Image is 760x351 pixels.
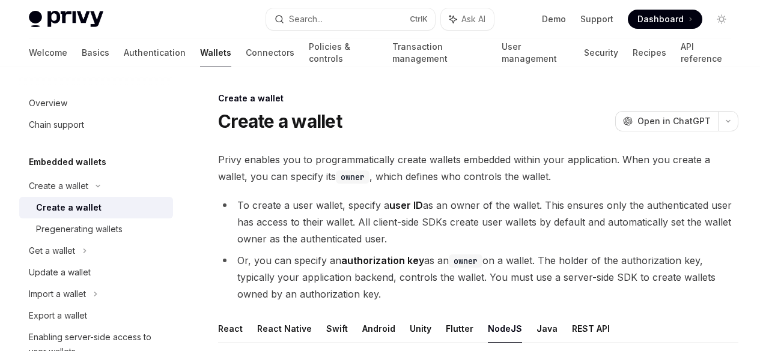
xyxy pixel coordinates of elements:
[19,197,173,218] a: Create a wallet
[389,199,423,211] strong: user ID
[246,38,294,67] a: Connectors
[19,218,173,240] a: Pregenerating wallets
[29,38,67,67] a: Welcome
[461,13,485,25] span: Ask AI
[218,252,738,302] li: Or, you can specify an as an on a wallet. The holder of the authorization key, typically your app...
[29,308,87,323] div: Export a wallet
[580,13,613,25] a: Support
[637,115,711,127] span: Open in ChatGPT
[336,170,369,184] code: owner
[257,314,312,343] button: React Native
[326,314,348,343] button: Swift
[19,92,173,114] a: Overview
[29,179,88,193] div: Create a wallet
[29,155,106,169] h5: Embedded wallets
[289,12,323,26] div: Search...
[637,13,684,25] span: Dashboard
[309,38,378,67] a: Policies & controls
[628,10,702,29] a: Dashboard
[19,305,173,326] a: Export a wallet
[200,38,231,67] a: Wallets
[218,314,243,343] button: React
[341,254,424,266] strong: authorization key
[29,96,67,110] div: Overview
[82,38,109,67] a: Basics
[615,111,718,131] button: Open in ChatGPT
[19,114,173,136] a: Chain support
[584,38,618,67] a: Security
[218,151,738,185] span: Privy enables you to programmatically create wallets embedded within your application. When you c...
[266,8,435,30] button: Search...CtrlK
[36,222,123,236] div: Pregenerating wallets
[542,13,566,25] a: Demo
[410,14,428,24] span: Ctrl K
[410,314,431,343] button: Unity
[681,38,731,67] a: API reference
[633,38,666,67] a: Recipes
[36,200,102,215] div: Create a wallet
[29,118,84,132] div: Chain support
[218,197,738,247] li: To create a user wallet, specify a as an owner of the wallet. This ensures only the authenticated...
[19,262,173,283] a: Update a wallet
[712,10,731,29] button: Toggle dark mode
[572,314,610,343] button: REST API
[392,38,488,67] a: Transaction management
[29,11,103,28] img: light logo
[449,254,482,268] code: owner
[446,314,473,343] button: Flutter
[29,244,75,258] div: Get a wallet
[29,287,86,301] div: Import a wallet
[218,92,738,104] div: Create a wallet
[488,314,522,343] button: NodeJS
[124,38,186,67] a: Authentication
[441,8,494,30] button: Ask AI
[502,38,570,67] a: User management
[29,265,91,280] div: Update a wallet
[218,110,342,132] h1: Create a wallet
[537,314,558,343] button: Java
[362,314,395,343] button: Android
